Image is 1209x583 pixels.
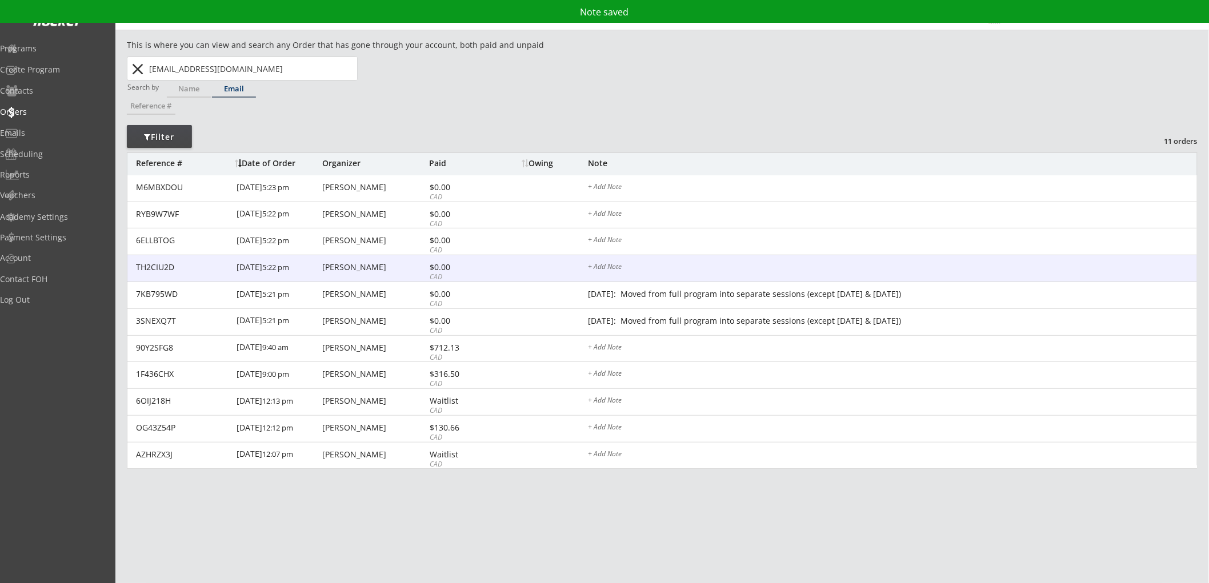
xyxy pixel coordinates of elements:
div: $0.00 [430,290,491,298]
div: [PERSON_NAME] [322,451,426,459]
div: [DATE] [237,309,319,335]
div: $316.50 [430,370,491,378]
div: Reference # [136,159,229,167]
div: CAD [430,379,491,389]
button: close [129,60,147,78]
div: + Add Note [588,210,1197,219]
div: $130.66 [430,424,491,432]
font: 5:22 pm [262,208,289,219]
div: [PERSON_NAME] [322,183,426,191]
div: This is where you can view and search any Order that has gone through your account, both paid and... [127,39,609,51]
input: Start typing email... [147,57,357,80]
div: [DATE]: Moved from full program into separate sessions (except [DATE] & [DATE]) [588,317,1197,326]
div: CAD [430,219,491,229]
font: 5:21 pm [262,289,289,299]
div: CAD [430,353,491,363]
div: OG43Z54P [136,424,230,432]
font: 12:07 pm [262,449,293,459]
div: + Add Note [588,263,1197,272]
div: 3SNEXQ7T [136,317,230,325]
div: Paid [429,159,491,167]
div: [PERSON_NAME] [322,370,426,378]
font: 5:22 pm [262,262,289,272]
div: Filter [127,131,192,143]
div: Waitlist [430,397,491,405]
div: 11 orders [1138,136,1198,146]
div: [DATE] [237,228,319,254]
div: $0.00 [430,210,491,218]
div: [DATE] [237,336,319,361]
div: [PERSON_NAME] [322,263,426,271]
div: + Add Note [588,370,1197,379]
div: Search by [127,83,160,91]
div: $712.13 [430,344,491,352]
div: CAD [430,460,491,469]
font: 9:00 pm [262,369,289,379]
div: RYB9W7WF [136,210,230,218]
div: + Add Note [588,397,1197,406]
div: Note [588,159,1197,167]
div: Reference # [127,102,175,110]
div: [DATE] [237,255,319,281]
div: [PERSON_NAME] [322,424,426,432]
font: 5:21 pm [262,315,289,325]
div: $0.00 [430,183,491,191]
div: Date of Order [235,159,319,167]
font: 5:23 pm [262,182,289,192]
div: $0.00 [430,236,491,244]
div: 90Y2SFG8 [136,344,230,352]
div: [DATE] [237,202,319,228]
div: CAD [430,406,491,416]
div: CAD [430,299,491,309]
div: [PERSON_NAME] [322,210,426,218]
font: 5:22 pm [262,235,289,246]
div: CAD [430,433,491,443]
div: [DATE] [237,175,319,201]
font: 9:40 am [262,342,289,352]
div: 6OIJ218H [136,397,230,405]
div: $0.00 [430,263,491,271]
div: [PERSON_NAME] [322,290,426,298]
div: [DATE] [237,389,319,415]
div: CAD [430,326,491,336]
div: Waitlist [430,451,491,459]
div: + Add Note [588,451,1197,460]
div: [PERSON_NAME] [322,397,426,405]
div: Name [167,85,211,93]
div: [PERSON_NAME] [322,344,426,352]
div: [DATE] [237,362,319,388]
font: 12:13 pm [262,396,293,406]
div: CAD [430,192,491,202]
font: 12:12 pm [262,423,293,433]
div: + Add Note [588,183,1197,192]
div: [DATE]: Moved from full program into separate sessions (except [DATE] & [DATE]) [588,290,1197,299]
div: [PERSON_NAME] [322,236,426,244]
div: CAD [430,246,491,255]
div: Organizer [322,159,426,167]
div: M6MBXDOU [136,183,230,191]
div: 6ELLBTOG [136,236,230,244]
div: 1F436CHX [136,370,230,378]
div: [PERSON_NAME] [322,317,426,325]
div: AZHRZX3J [136,451,230,459]
div: [DATE] [237,443,319,468]
div: $0.00 [430,317,491,325]
div: Email [212,85,256,93]
div: [DATE] [237,282,319,308]
div: + Add Note [588,344,1197,353]
div: + Add Note [588,236,1197,246]
div: 7KB795WD [136,290,230,298]
div: TH2CIU2D [136,263,230,271]
div: Owing [522,159,587,167]
div: CAD [430,272,491,282]
div: [DATE] [237,416,319,441]
div: + Add Note [588,424,1197,433]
